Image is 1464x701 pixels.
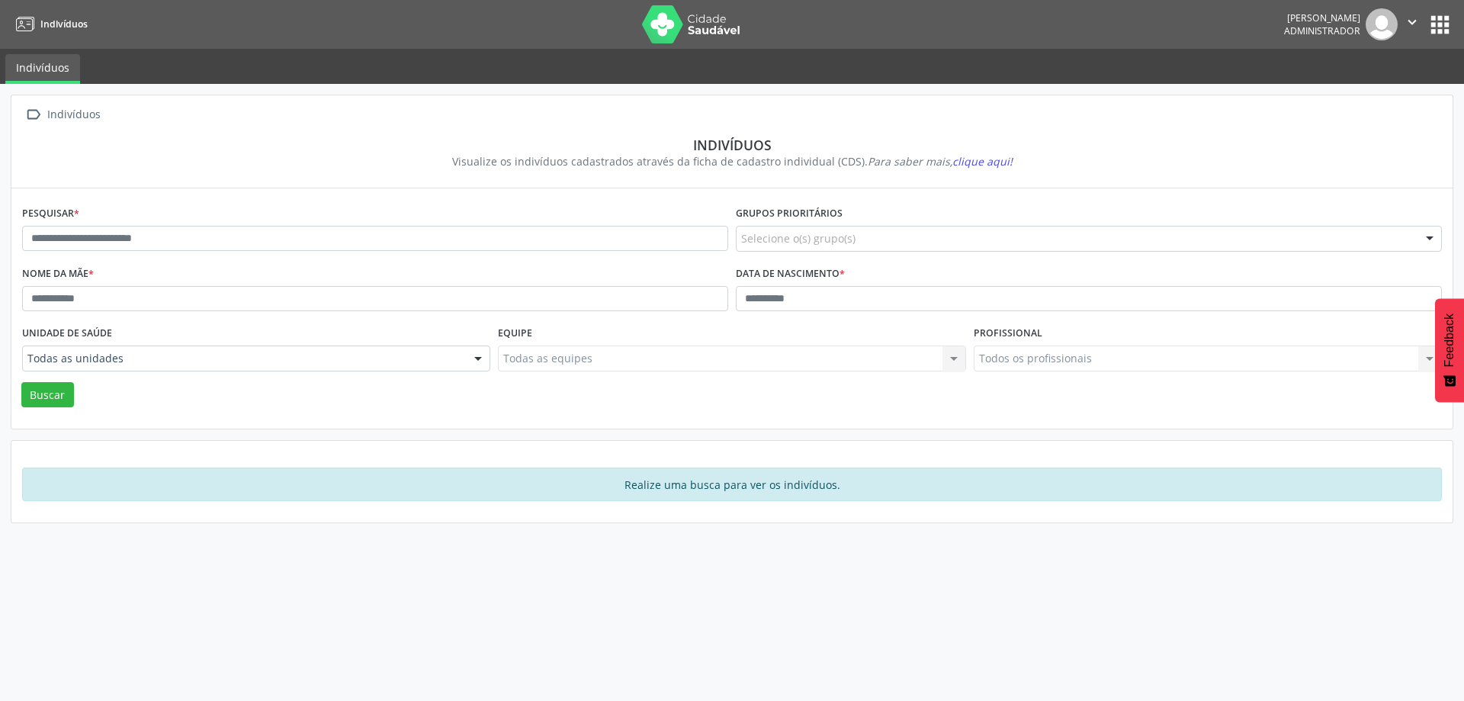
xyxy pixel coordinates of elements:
label: Grupos prioritários [736,202,843,226]
button: apps [1427,11,1453,38]
i:  [1404,14,1421,31]
label: Nome da mãe [22,262,94,286]
span: Indivíduos [40,18,88,31]
button:  [1398,8,1427,40]
span: Administrador [1284,24,1360,37]
img: img [1366,8,1398,40]
a: Indivíduos [11,11,88,37]
span: Selecione o(s) grupo(s) [741,230,856,246]
div: [PERSON_NAME] [1284,11,1360,24]
div: Indivíduos [33,137,1431,153]
span: Todas as unidades [27,351,459,366]
label: Unidade de saúde [22,322,112,346]
label: Pesquisar [22,202,79,226]
button: Feedback - Mostrar pesquisa [1435,298,1464,402]
div: Indivíduos [44,104,103,126]
div: Realize uma busca para ver os indivíduos. [22,468,1442,501]
i: Para saber mais, [868,154,1013,169]
span: clique aqui! [952,154,1013,169]
div: Visualize os indivíduos cadastrados através da ficha de cadastro individual (CDS). [33,153,1431,169]
button: Buscar [21,382,74,408]
label: Equipe [498,322,532,346]
label: Profissional [974,322,1042,346]
label: Data de nascimento [736,262,845,286]
a: Indivíduos [5,54,80,84]
a:  Indivíduos [22,104,103,126]
span: Feedback [1443,314,1456,367]
i:  [22,104,44,126]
